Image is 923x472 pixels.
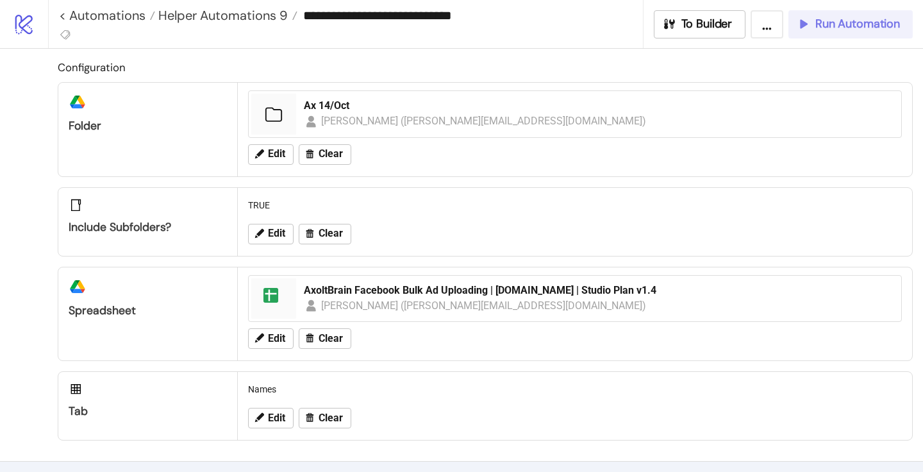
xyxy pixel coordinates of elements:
span: Edit [268,333,285,344]
div: Include subfolders? [69,220,227,235]
button: Run Automation [788,10,913,38]
span: Run Automation [815,17,900,31]
a: Helper Automations 9 [155,9,297,22]
button: Clear [299,224,351,244]
div: Names [243,377,907,401]
span: Edit [268,412,285,424]
button: Clear [299,408,351,428]
div: Tab [69,404,227,419]
span: Edit [268,148,285,160]
span: Clear [319,148,343,160]
span: Clear [319,228,343,239]
div: AxoltBrain Facebook Bulk Ad Uploading | [DOMAIN_NAME] | Studio Plan v1.4 [304,283,894,298]
span: Helper Automations 9 [155,7,288,24]
button: Edit [248,408,294,428]
button: Clear [299,144,351,165]
h2: Configuration [58,59,913,76]
button: Edit [248,224,294,244]
button: Edit [248,328,294,349]
button: To Builder [654,10,746,38]
div: Ax 14/Oct [304,99,894,113]
button: ... [751,10,783,38]
a: < Automations [59,9,155,22]
div: Folder [69,119,227,133]
button: Edit [248,144,294,165]
span: Clear [319,333,343,344]
div: Spreadsheet [69,303,227,318]
span: Edit [268,228,285,239]
div: TRUE [243,193,907,217]
div: [PERSON_NAME] ([PERSON_NAME][EMAIL_ADDRESS][DOMAIN_NAME]) [321,298,647,314]
span: Clear [319,412,343,424]
button: Clear [299,328,351,349]
div: [PERSON_NAME] ([PERSON_NAME][EMAIL_ADDRESS][DOMAIN_NAME]) [321,113,647,129]
span: To Builder [681,17,733,31]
